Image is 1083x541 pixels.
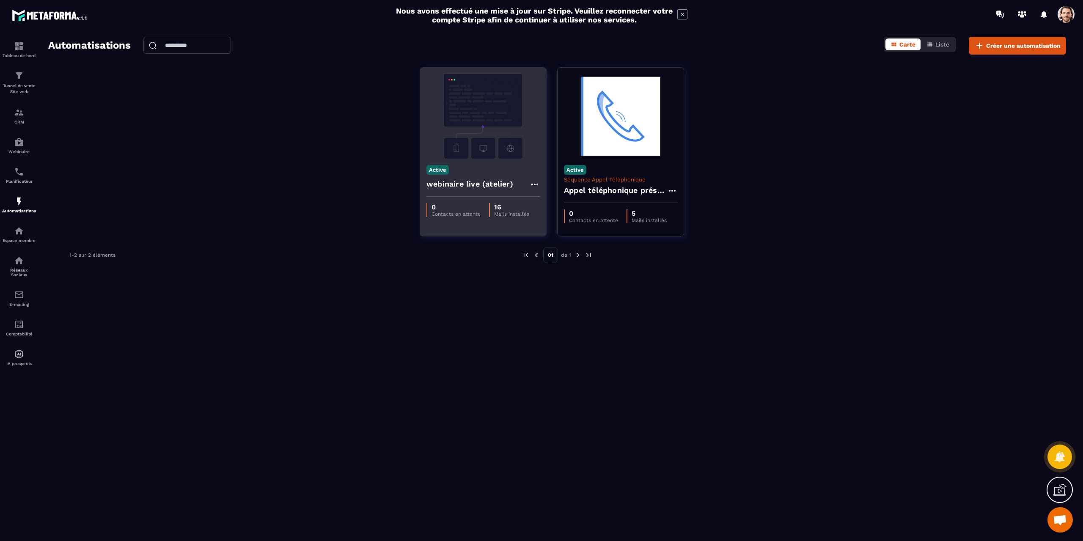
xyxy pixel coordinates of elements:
[426,74,540,159] img: automation-background
[494,203,529,211] p: 16
[48,37,131,55] h2: Automatisations
[2,249,36,283] a: social-networksocial-networkRéseaux Sociaux
[432,203,481,211] p: 0
[14,226,24,236] img: automations
[2,361,36,366] p: IA prospects
[2,35,36,64] a: formationformationTableau de bord
[585,251,592,259] img: next
[561,252,571,258] p: de 1
[69,252,115,258] p: 1-2 sur 2 éléments
[564,165,586,175] p: Active
[899,41,915,48] span: Carte
[2,220,36,249] a: automationsautomationsEspace membre
[564,184,667,196] h4: Appel téléphonique présence
[14,167,24,177] img: scheduler
[14,107,24,118] img: formation
[2,332,36,336] p: Comptabilité
[2,64,36,101] a: formationformationTunnel de vente Site web
[2,83,36,95] p: Tunnel de vente Site web
[426,178,513,190] h4: webinaire live (atelier)
[2,120,36,124] p: CRM
[2,190,36,220] a: automationsautomationsAutomatisations
[885,38,921,50] button: Carte
[569,209,618,217] p: 0
[935,41,949,48] span: Liste
[14,196,24,206] img: automations
[2,313,36,343] a: accountantaccountantComptabilité
[494,211,529,217] p: Mails installés
[2,101,36,131] a: formationformationCRM
[14,255,24,266] img: social-network
[574,251,582,259] img: next
[2,238,36,243] p: Espace membre
[14,41,24,51] img: formation
[569,217,618,223] p: Contacts en attente
[2,209,36,213] p: Automatisations
[2,302,36,307] p: E-mailing
[986,41,1061,50] span: Créer une automatisation
[2,283,36,313] a: emailemailE-mailing
[14,290,24,300] img: email
[12,8,88,23] img: logo
[2,131,36,160] a: automationsautomationsWebinaire
[2,53,36,58] p: Tableau de bord
[14,319,24,330] img: accountant
[2,268,36,277] p: Réseaux Sociaux
[564,176,677,183] p: Séquence Appel Téléphonique
[632,217,667,223] p: Mails installés
[921,38,954,50] button: Liste
[632,209,667,217] p: 5
[1047,507,1073,533] a: Open chat
[2,149,36,154] p: Webinaire
[533,251,540,259] img: prev
[14,349,24,359] img: automations
[969,37,1066,55] button: Créer une automatisation
[2,179,36,184] p: Planificateur
[14,71,24,81] img: formation
[14,137,24,147] img: automations
[2,160,36,190] a: schedulerschedulerPlanificateur
[522,251,530,259] img: prev
[426,165,449,175] p: Active
[432,211,481,217] p: Contacts en attente
[396,6,673,24] h2: Nous avons effectué une mise à jour sur Stripe. Veuillez reconnecter votre compte Stripe afin de ...
[564,74,677,159] img: automation-background
[543,247,558,263] p: 01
